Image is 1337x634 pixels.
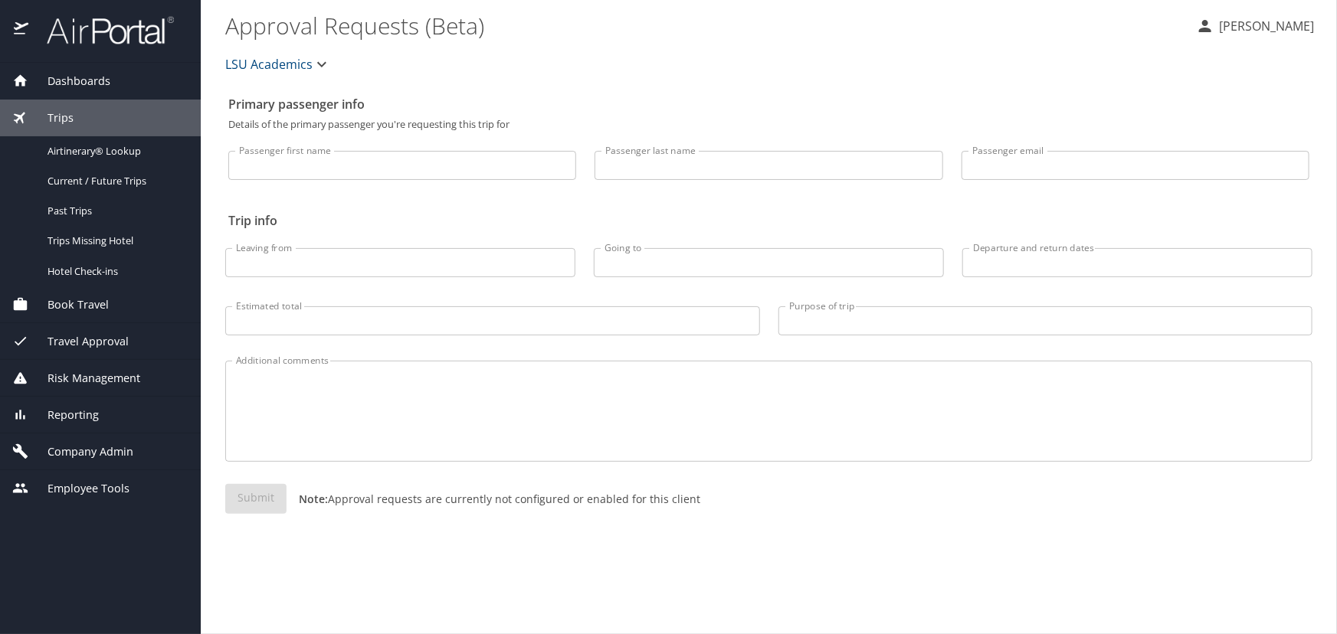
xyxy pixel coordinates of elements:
img: icon-airportal.png [14,15,30,45]
span: LSU Academics [225,54,313,75]
strong: Note: [299,492,328,506]
img: airportal-logo.png [30,15,174,45]
span: Dashboards [28,73,110,90]
h2: Trip info [228,208,1309,233]
p: Details of the primary passenger you're requesting this trip for [228,119,1309,129]
span: Risk Management [28,370,140,387]
p: [PERSON_NAME] [1214,17,1314,35]
span: Current / Future Trips [48,174,182,188]
button: LSU Academics [219,49,337,80]
span: Travel Approval [28,333,129,350]
h1: Approval Requests (Beta) [225,2,1184,49]
span: Trips Missing Hotel [48,234,182,248]
span: Hotel Check-ins [48,264,182,279]
p: Approval requests are currently not configured or enabled for this client [287,491,700,507]
span: Company Admin [28,443,133,460]
button: [PERSON_NAME] [1190,12,1320,40]
span: Airtinerary® Lookup [48,144,182,158]
span: Trips [28,109,74,126]
span: Reporting [28,407,99,423]
h2: Primary passenger info [228,92,1309,116]
span: Employee Tools [28,480,129,497]
span: Book Travel [28,296,109,313]
span: Past Trips [48,204,182,218]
